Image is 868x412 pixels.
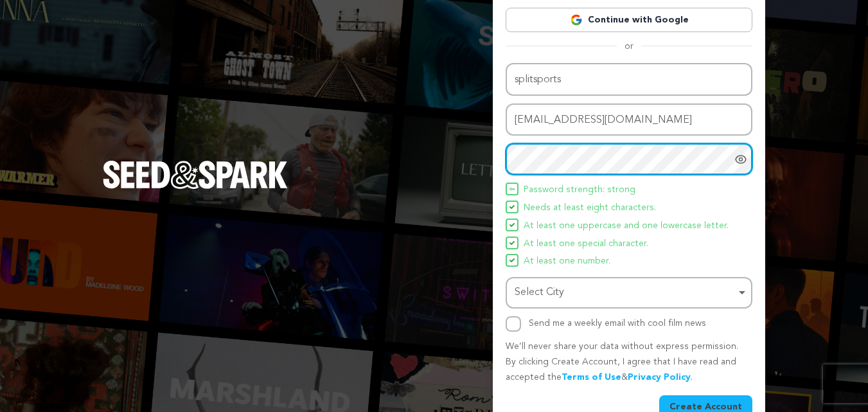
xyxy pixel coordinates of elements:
span: Needs at least eight characters. [524,201,656,216]
img: Seed&Spark Icon [509,204,515,210]
span: At least one number. [524,254,610,269]
span: or [617,40,641,53]
img: Seed&Spark Icon [509,222,515,228]
img: Seed&Spark Icon [509,186,515,192]
img: Google logo [570,13,583,26]
a: Show password as plain text. Warning: this will display your password on the screen. [734,153,747,166]
span: At least one special character. [524,237,648,252]
a: Continue with Google [506,8,752,32]
input: Email address [506,103,752,136]
a: Terms of Use [562,373,621,382]
a: Seed&Spark Homepage [103,161,288,215]
img: Seed&Spark Icon [509,240,515,246]
p: We’ll never share your data without express permission. By clicking Create Account, I agree that ... [506,339,752,385]
div: Select City [515,283,736,302]
input: Name [506,63,752,96]
a: Privacy Policy [628,373,691,382]
img: Seed&Spark Icon [509,258,515,263]
img: Seed&Spark Logo [103,161,288,189]
span: At least one uppercase and one lowercase letter. [524,219,729,234]
span: Password strength: strong [524,183,635,198]
label: Send me a weekly email with cool film news [529,319,706,328]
